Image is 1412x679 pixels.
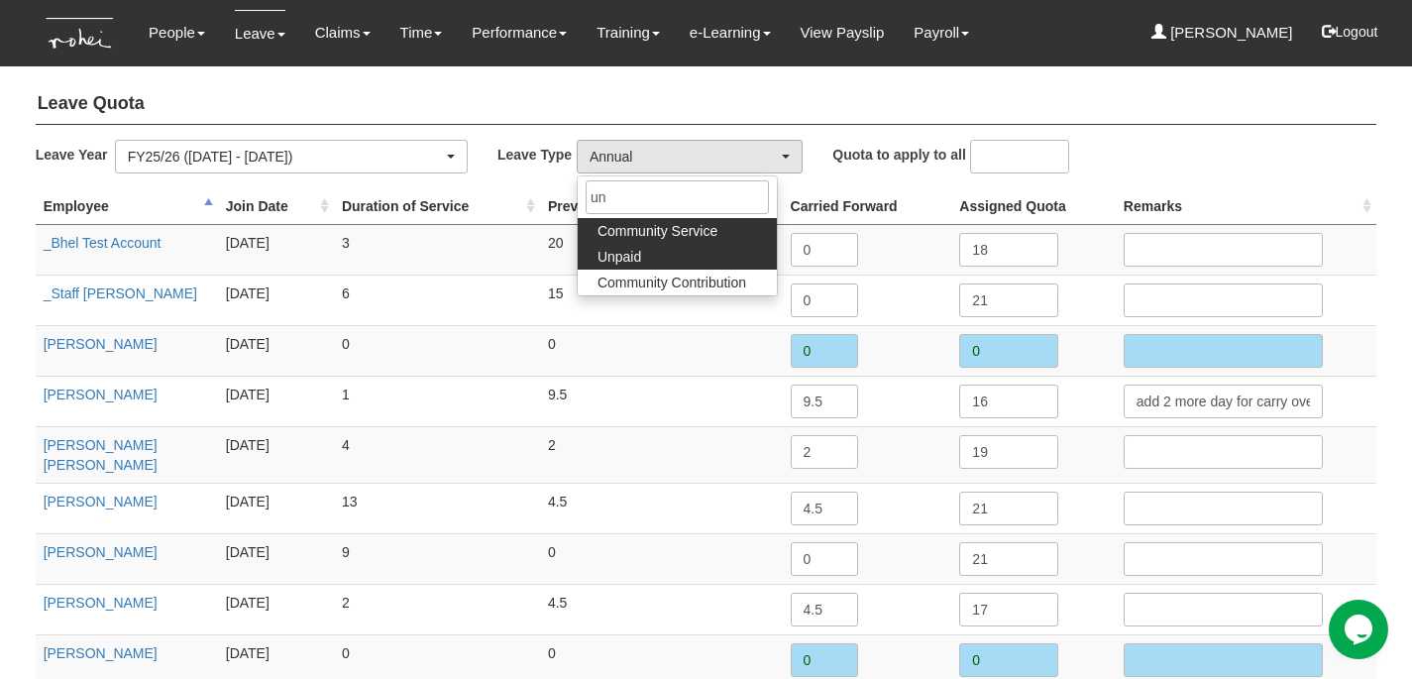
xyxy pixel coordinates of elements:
td: 2 [334,584,540,634]
td: 6 [334,275,540,325]
a: [PERSON_NAME] [44,494,158,509]
label: Quota to apply to all [832,140,966,169]
td: [DATE] [218,376,334,426]
td: 15 [540,275,783,325]
div: FY25/26 ([DATE] - [DATE]) [128,147,443,167]
th: Duration of Service : activate to sort column ascending [334,188,540,225]
th: Join Date : activate to sort column ascending [218,188,334,225]
button: FY25/26 ([DATE] - [DATE]) [115,140,468,173]
span: Unpaid [597,247,641,267]
a: People [149,10,205,56]
td: 4 [334,426,540,483]
a: Time [400,10,443,56]
label: Leave Year [36,140,115,169]
th: Employee : activate to sort column descending [36,188,218,225]
a: [PERSON_NAME] [PERSON_NAME] [44,437,158,473]
td: 0 [540,325,783,376]
a: [PERSON_NAME] [44,544,158,560]
a: [PERSON_NAME] [44,387,158,402]
a: View Payslip [801,10,885,56]
a: e-Learning [690,10,771,56]
a: [PERSON_NAME] [44,595,158,611]
td: 0 [334,325,540,376]
td: [DATE] [218,275,334,325]
td: 9.5 [540,376,783,426]
a: Claims [315,10,371,56]
td: 9 [334,533,540,584]
td: 4.5 [540,584,783,634]
h4: Leave Quota [36,84,1377,125]
th: Carried Forward [783,188,952,225]
a: Leave [235,10,285,57]
th: Prev Year Unconsumed : activate to sort column ascending [540,188,783,225]
td: 3 [334,224,540,275]
button: Annual [577,140,803,173]
th: Assigned Quota [951,188,1115,225]
input: Search [586,180,769,214]
a: Training [597,10,660,56]
a: Payroll [914,10,969,56]
a: [PERSON_NAME] [44,645,158,661]
td: 13 [334,483,540,533]
td: [DATE] [218,584,334,634]
td: [DATE] [218,426,334,483]
td: 0 [540,533,783,584]
td: [DATE] [218,533,334,584]
td: [DATE] [218,483,334,533]
div: Annual [590,147,778,167]
span: Community Contribution [597,273,746,292]
a: [PERSON_NAME] [1151,10,1293,56]
button: Logout [1308,8,1392,56]
td: 1 [334,376,540,426]
td: 2 [540,426,783,483]
td: 20 [540,224,783,275]
th: Remarks : activate to sort column ascending [1116,188,1377,225]
label: Leave Type [497,140,577,169]
a: Performance [472,10,567,56]
a: _Bhel Test Account [44,235,162,251]
td: [DATE] [218,224,334,275]
td: [DATE] [218,325,334,376]
a: _Staff [PERSON_NAME] [44,285,197,301]
iframe: chat widget [1329,600,1392,659]
span: Community Service [597,221,717,241]
td: 4.5 [540,483,783,533]
a: [PERSON_NAME] [44,336,158,352]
